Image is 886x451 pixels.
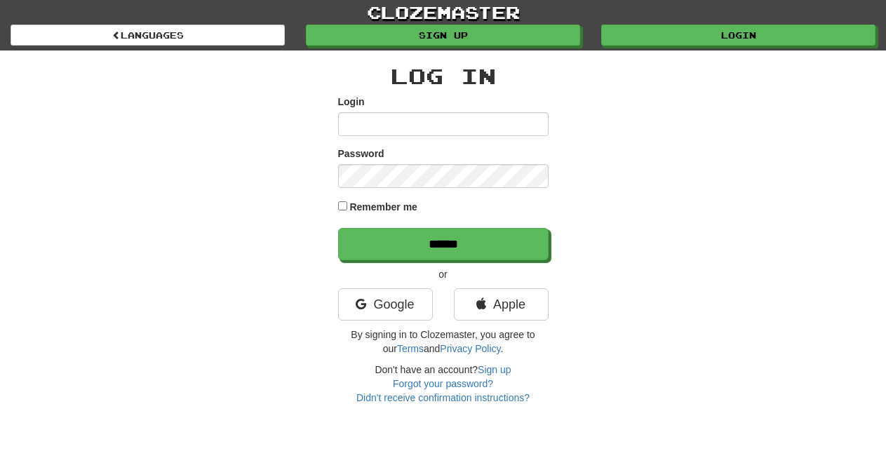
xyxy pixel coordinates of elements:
[601,25,875,46] a: Login
[393,378,493,389] a: Forgot your password?
[338,95,365,109] label: Login
[356,392,530,403] a: Didn't receive confirmation instructions?
[338,65,549,88] h2: Log In
[397,343,424,354] a: Terms
[11,25,285,46] a: Languages
[306,25,580,46] a: Sign up
[338,147,384,161] label: Password
[454,288,549,321] a: Apple
[338,288,433,321] a: Google
[349,200,417,214] label: Remember me
[338,363,549,405] div: Don't have an account?
[338,328,549,356] p: By signing in to Clozemaster, you agree to our and .
[440,343,500,354] a: Privacy Policy
[338,267,549,281] p: or
[478,364,511,375] a: Sign up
